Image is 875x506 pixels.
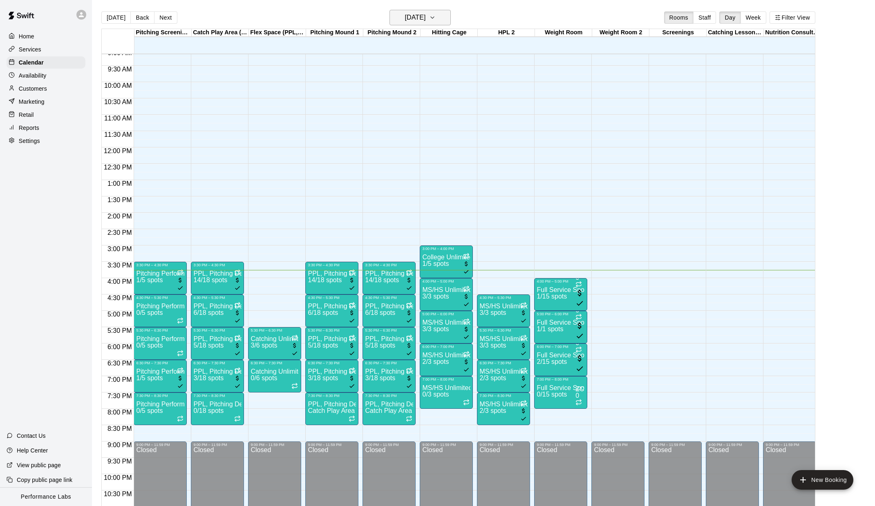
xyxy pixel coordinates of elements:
span: 3:30 PM [105,262,134,269]
div: 3:30 PM – 4:30 PM [308,263,356,267]
a: Retail [7,109,85,121]
span: 0/5 spots filled [136,342,163,349]
div: 4:30 PM – 5:30 PM [136,296,184,300]
div: Pitching Screenings [134,29,192,37]
span: All customers have paid [575,325,584,341]
span: All customers have paid [406,376,412,390]
div: 9:00 PM – 11:59 PM [308,443,356,447]
div: 7:00 PM – 8:00 PM [537,377,585,381]
span: Recurring event [177,351,184,358]
p: Services [19,45,41,53]
p: Help Center [17,446,48,455]
span: All customers have paid [349,310,355,325]
div: 6:30 PM – 7:30 PM [193,361,242,365]
span: 0/3 spots filled [422,391,449,398]
div: 6:30 PM – 7:30 PM: PPL, Pitching Development Session [363,360,416,392]
span: Recurring event [177,368,184,375]
button: [DATE] [101,11,131,24]
div: 9:00 PM – 11:59 PM [365,443,413,447]
span: 3/3 spots filled [479,309,506,316]
span: All customers have paid [234,310,241,325]
span: 0/5 spots filled [136,309,163,316]
span: 5:30 PM [105,327,134,334]
h6: [DATE] [405,12,425,23]
span: 3/3 spots filled [479,342,506,349]
span: Recurring event [291,335,298,342]
span: 0/18 spots filled [193,407,224,414]
div: Screenings [649,29,707,37]
div: 5:30 PM – 6:30 PM: PPL, Pitching Development Session [363,327,416,360]
div: 9:00 PM – 11:59 PM [708,443,756,447]
span: Recurring event [234,270,241,277]
span: 6/18 spots filled [365,309,395,316]
div: 6:30 PM – 7:30 PM [365,361,413,365]
div: 5:00 PM – 6:00 PM [537,312,585,316]
span: 2:30 PM [105,229,134,236]
span: 11:30 AM [102,131,134,138]
span: Recurring event [177,318,184,325]
a: Availability [7,69,85,82]
button: Week [741,11,766,24]
span: Recurring event [177,270,184,277]
div: 9:00 PM – 11:59 PM [422,443,470,447]
span: 5:00 PM [105,311,134,318]
span: 1/15 spots filled [537,293,567,300]
span: 9:30 PM [105,458,134,465]
div: 5:00 PM – 6:00 PM: MS/HS Unlimited Hitting [420,311,473,343]
p: Retail [19,111,34,119]
p: Customers [19,85,47,93]
span: Recurring event [406,335,412,342]
div: 7:30 PM – 8:30 PM: PPL, Pitching Development Session [363,392,416,425]
div: 9:00 PM – 11:59 PM [136,443,184,447]
span: Recurring event [520,335,527,342]
div: 6:00 PM – 7:00 PM: MS/HS Unlimited Hitting [420,343,473,376]
div: 7:30 PM – 8:30 PM [365,394,413,398]
span: 0 [575,392,579,399]
span: 0/6 spots filled [251,374,277,381]
span: Recurring event [575,400,582,407]
div: 6:30 PM – 7:30 PM: MS/HS Unlimited Hitting [477,360,530,392]
span: 8:30 PM [105,425,134,432]
span: All customers have paid [520,408,527,423]
div: HPL 2 [478,29,535,37]
div: 4:00 PM – 5:00 PM: MS/HS Unlimited Hitting [420,278,473,311]
div: 3:30 PM – 4:30 PM: Pitching Performance Lab - Assessment Bullpen And Movement Screen [134,262,187,294]
span: Recurring event [575,347,582,354]
span: 3/18 spots filled [308,374,338,381]
span: All customers have paid [520,310,527,325]
span: Catch Play Area (Black Turf), [GEOGRAPHIC_DATA] 1, [GEOGRAPHIC_DATA] 2 [365,407,602,414]
span: All customers have paid [575,357,584,374]
div: 6:30 PM – 7:30 PM [479,361,528,365]
div: 5:30 PM – 6:30 PM [308,328,356,332]
span: All customers have paid [520,343,527,358]
span: All customers have paid [177,376,184,390]
div: Nutrition Consultation Meeting [764,29,821,37]
div: 5:30 PM – 6:30 PM: MS/HS Unlimited Hitting [477,327,530,360]
span: 4:30 PM [105,294,134,301]
div: 7:00 PM – 8:00 PM: MS/HS Unlimited Hitting [420,376,473,409]
span: 5/18 spots filled [308,342,338,349]
span: All customers have paid [406,310,412,325]
span: 3:00 PM [105,245,134,252]
p: Performance Labs [21,493,71,501]
button: Staff [693,11,716,24]
span: Recurring event [349,416,355,423]
span: Recurring event [349,303,355,310]
div: 4:00 PM – 5:00 PM [537,279,585,283]
div: 5:00 PM – 6:00 PM: Full Service Sports Performance [534,311,587,343]
span: Recurring event [177,416,184,423]
div: 6:30 PM – 7:30 PM [136,361,184,365]
div: 6:30 PM – 7:30 PM: PPL, Pitching Development Session [191,360,244,392]
div: 3:30 PM – 4:30 PM [365,263,413,267]
div: 4:30 PM – 5:30 PM: PPL, Pitching Development Session [305,294,358,327]
span: All customers have paid [463,294,470,309]
span: 0/5 spots filled [136,407,163,414]
div: Reports [7,122,85,134]
span: 12:00 PM [102,147,134,154]
button: Filter View [770,11,815,24]
p: Settings [19,137,40,145]
a: Marketing [7,96,85,108]
span: All customers have paid [463,327,470,341]
span: 7:30 PM [105,392,134,399]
